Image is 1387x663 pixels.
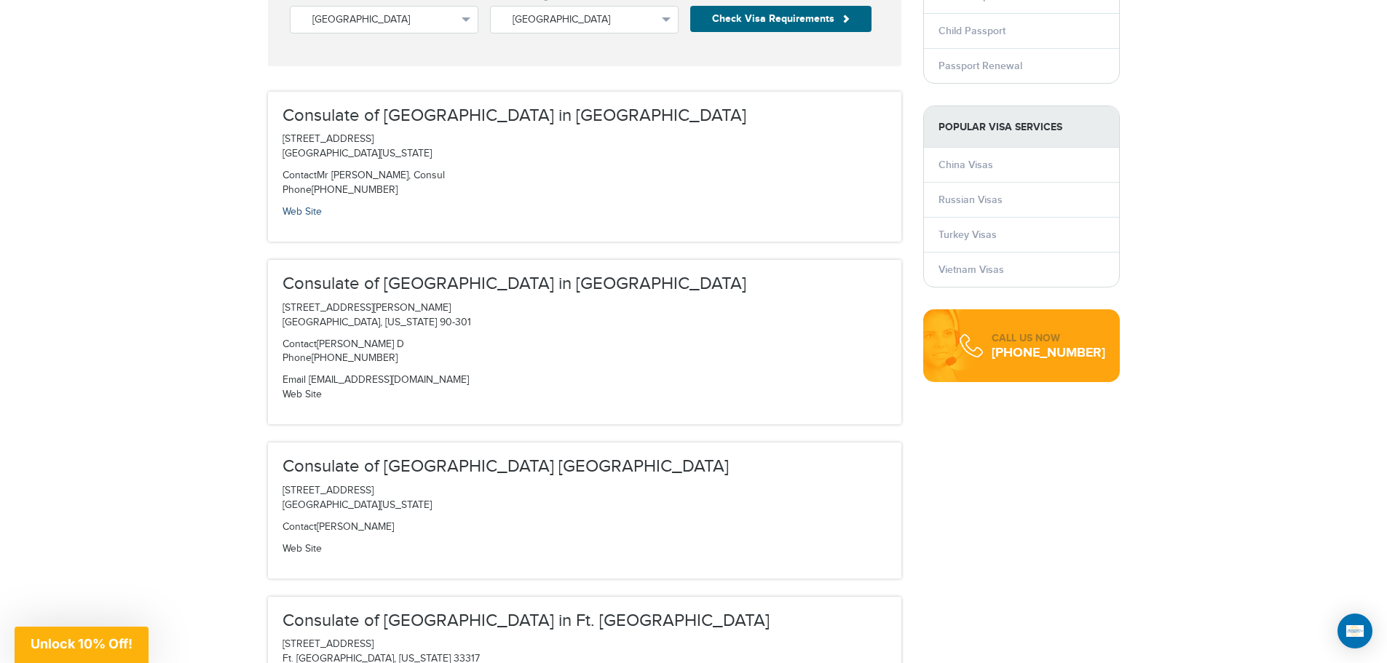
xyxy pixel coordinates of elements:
[282,106,887,125] h3: Consulate of [GEOGRAPHIC_DATA] in [GEOGRAPHIC_DATA]
[282,338,887,367] p: [PERSON_NAME] D [PHONE_NUMBER]
[939,159,993,171] a: China Visas
[992,346,1105,360] div: [PHONE_NUMBER]
[282,170,317,181] span: Contact
[290,6,478,33] button: [GEOGRAPHIC_DATA]
[282,206,322,218] a: Web Site
[282,484,887,513] p: [STREET_ADDRESS] [GEOGRAPHIC_DATA][US_STATE]
[992,331,1105,346] div: CALL US NOW
[939,194,1003,206] a: Russian Visas
[282,338,317,350] span: Contact
[490,6,679,33] button: [GEOGRAPHIC_DATA]
[939,25,1005,37] a: Child Passport
[312,12,456,27] span: [GEOGRAPHIC_DATA]
[282,132,887,162] p: [STREET_ADDRESS] [GEOGRAPHIC_DATA][US_STATE]
[282,457,887,476] h3: Consulate of [GEOGRAPHIC_DATA] [GEOGRAPHIC_DATA]
[513,12,656,27] span: [GEOGRAPHIC_DATA]
[282,521,317,533] span: Contact
[282,184,312,196] span: Phone
[282,611,887,630] h3: Consulate of [GEOGRAPHIC_DATA] in Ft. [GEOGRAPHIC_DATA]
[282,352,312,364] span: Phone
[924,106,1119,148] strong: Popular Visa Services
[939,60,1022,72] a: Passport Renewal
[690,6,872,32] button: Check Visa Requirements
[1337,614,1372,648] div: Open Intercom Messenger
[309,374,469,386] a: [EMAIL_ADDRESS][DOMAIN_NAME]
[31,636,133,651] span: Unlock 10% Off!
[282,543,322,555] a: Web Site
[282,301,887,330] p: [STREET_ADDRESS][PERSON_NAME] [GEOGRAPHIC_DATA], [US_STATE] 90-301
[282,374,306,386] span: Email
[939,263,1004,276] a: Vietnam Visas
[15,627,149,663] div: Unlock 10% Off!
[282,169,887,198] p: Mr [PERSON_NAME], Consul [PHONE_NUMBER]
[282,274,887,293] h3: Consulate of [GEOGRAPHIC_DATA] in [GEOGRAPHIC_DATA]
[282,389,322,400] a: Web Site
[939,229,997,241] a: Turkey Visas
[282,520,887,535] p: [PERSON_NAME]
